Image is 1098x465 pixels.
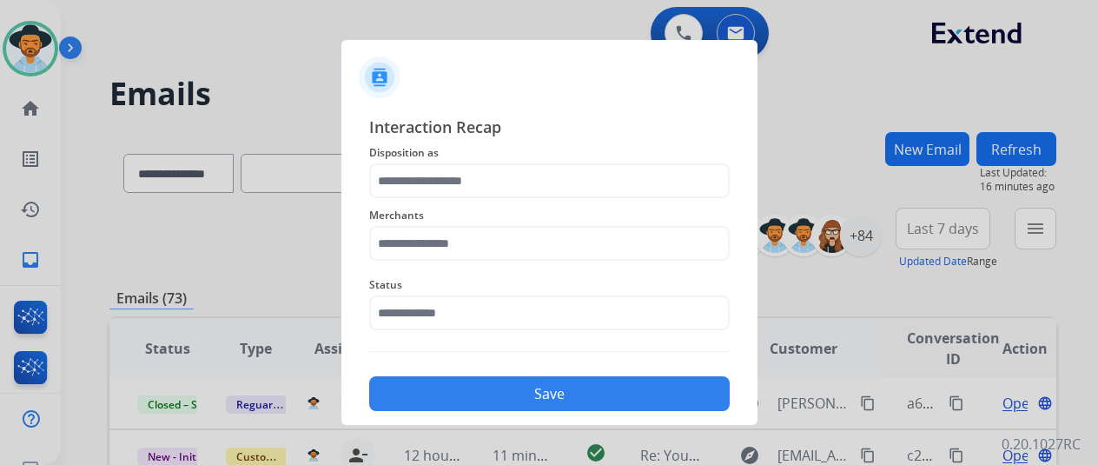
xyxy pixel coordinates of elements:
span: Status [369,275,730,296]
img: contact-recap-line.svg [369,351,730,352]
span: Disposition as [369,143,730,163]
img: contactIcon [359,56,400,98]
button: Save [369,376,730,411]
span: Merchants [369,205,730,226]
span: Interaction Recap [369,115,730,143]
p: 0.20.1027RC [1002,434,1081,455]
